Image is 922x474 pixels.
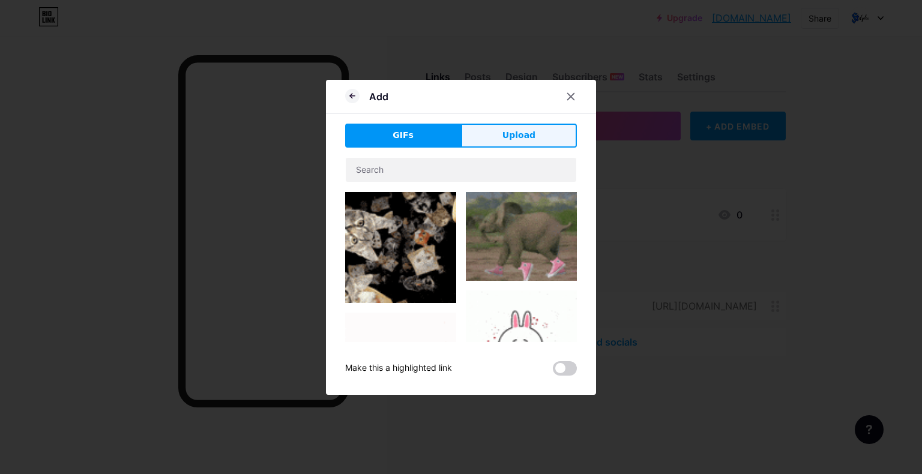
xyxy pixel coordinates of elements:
button: GIFs [345,124,461,148]
img: Gihpy [466,192,577,281]
input: Search [346,158,576,182]
img: Gihpy [466,290,577,386]
button: Upload [461,124,577,148]
div: Make this a highlighted link [345,361,452,376]
span: GIFs [393,129,414,142]
img: Gihpy [345,192,456,303]
span: Upload [502,129,535,142]
img: Gihpy [345,313,456,424]
div: Add [369,89,388,104]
